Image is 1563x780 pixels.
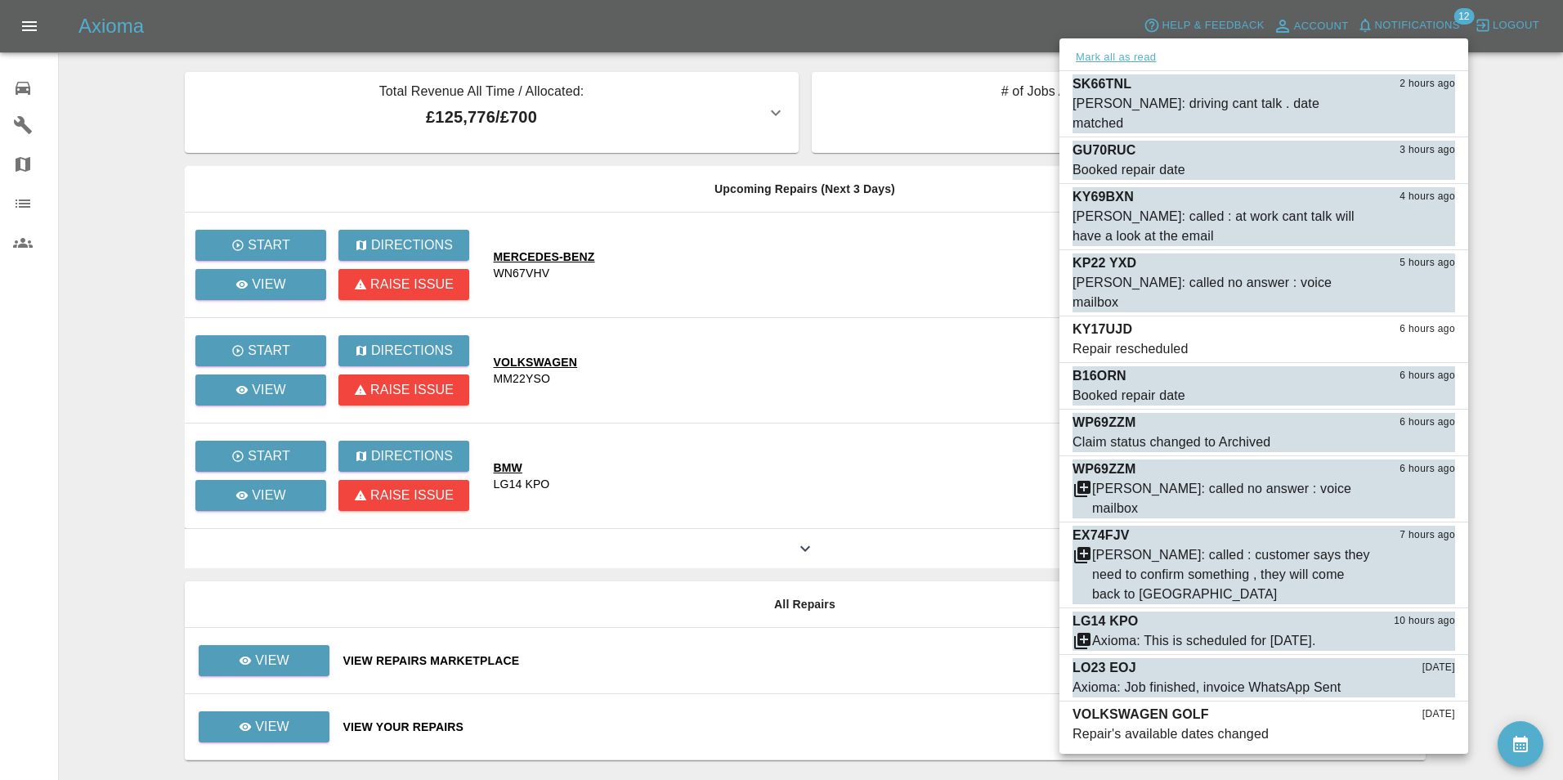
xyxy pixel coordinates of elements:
[1073,253,1136,273] p: KP22 YXD
[1073,678,1341,697] div: Axioma: Job finished, invoice WhatsApp Sent
[1073,273,1373,312] div: [PERSON_NAME]: called no answer : voice mailbox
[1073,658,1136,678] p: LO23 EOJ
[1073,339,1188,359] div: Repair rescheduled
[1073,187,1134,207] p: KY69BXN
[1073,141,1136,160] p: GU70RUC
[1073,48,1159,67] button: Mark all as read
[1073,724,1269,744] div: Repair's available dates changed
[1073,459,1136,479] p: WP69ZZM
[1073,366,1126,386] p: B16ORN
[1073,433,1270,452] div: Claim status changed to Archived
[1400,527,1455,544] span: 7 hours ago
[1400,461,1455,477] span: 6 hours ago
[1400,189,1455,205] span: 4 hours ago
[1073,386,1185,406] div: Booked repair date
[1073,413,1136,433] p: WP69ZZM
[1073,74,1131,94] p: SK66TNL
[1073,207,1373,246] div: [PERSON_NAME]: called : at work cant talk will have a look at the email
[1400,321,1455,338] span: 6 hours ago
[1400,142,1455,159] span: 3 hours ago
[1422,660,1455,676] span: [DATE]
[1073,612,1138,631] p: LG14 KPO
[1073,526,1130,545] p: EX74FJV
[1400,415,1455,431] span: 6 hours ago
[1073,320,1132,339] p: KY17UJD
[1400,368,1455,384] span: 6 hours ago
[1073,94,1373,133] div: [PERSON_NAME]: driving cant talk . date matched
[1092,631,1316,651] div: Axioma: This is scheduled for [DATE].
[1092,479,1373,518] div: [PERSON_NAME]: called no answer : voice mailbox
[1394,613,1455,630] span: 10 hours ago
[1400,76,1455,92] span: 2 hours ago
[1073,160,1185,180] div: Booked repair date
[1422,706,1455,723] span: [DATE]
[1073,705,1209,724] p: VOLKSWAGEN GOLF
[1092,545,1373,604] div: [PERSON_NAME]: called : customer says they need to confirm something , they will come back to [GE...
[1400,255,1455,271] span: 5 hours ago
